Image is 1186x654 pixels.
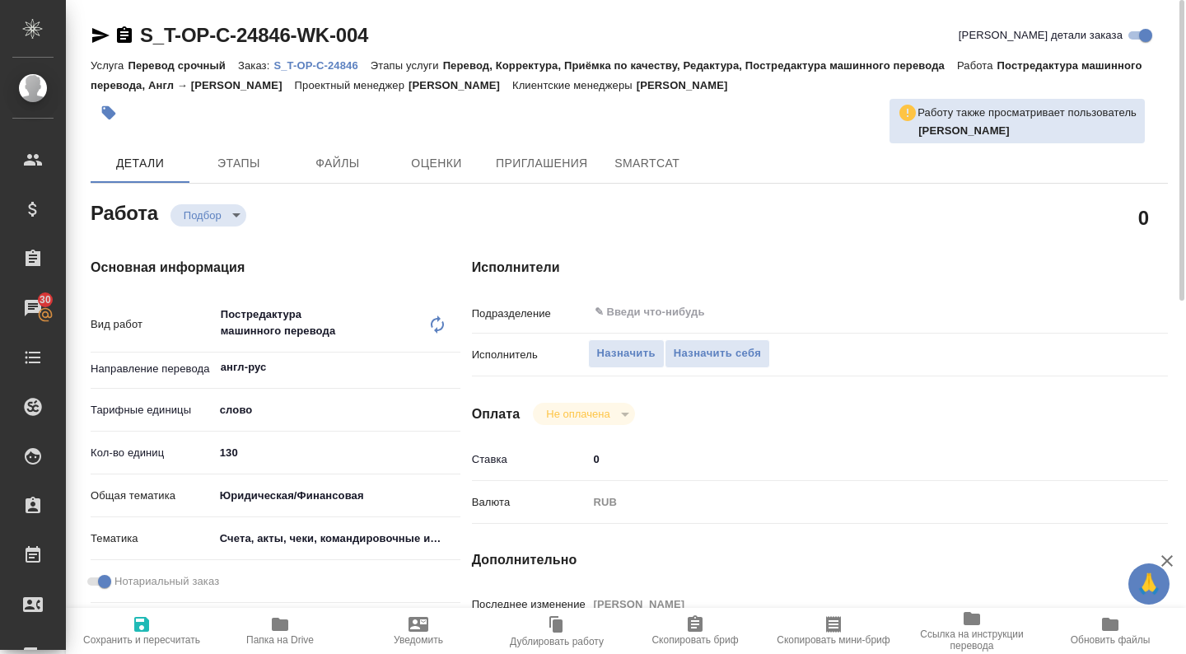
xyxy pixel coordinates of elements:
span: Ссылка на инструкции перевода [913,628,1031,652]
span: Приглашения [496,153,588,174]
p: Перевод, Корректура, Приёмка по качеству, Редактура, Постредактура машинного перевода [443,59,957,72]
span: Назначить себя [674,344,761,363]
span: Папка на Drive [246,634,314,646]
button: Скопировать ссылку [114,26,134,45]
div: слово [214,396,461,424]
p: Ставка [472,451,588,468]
p: Исполнитель [472,347,588,363]
button: Подбор [179,208,226,222]
p: [PERSON_NAME] [409,79,512,91]
h4: Оплата [472,404,521,424]
h4: Дополнительно [472,550,1168,570]
button: Папка на Drive [211,608,349,654]
button: Уведомить [349,608,488,654]
span: Нотариальный заказ [114,573,219,590]
span: Скопировать мини-бриф [777,634,889,646]
p: Работа [957,59,997,72]
button: Скопировать бриф [626,608,764,654]
span: Оценки [397,153,476,174]
button: Open [1101,311,1104,314]
p: Кол-во единиц [91,445,214,461]
p: Услуга [91,59,128,72]
button: Не оплачена [541,407,614,421]
span: Уведомить [394,634,443,646]
p: Перевод срочный [128,59,238,72]
button: Скопировать ссылку для ЯМессенджера [91,26,110,45]
span: Дублировать работу [510,636,604,647]
span: Обновить файлы [1071,634,1151,646]
input: Пустое поле [588,592,1110,616]
button: Ссылка на инструкции перевода [903,608,1041,654]
h4: Исполнители [472,258,1168,278]
span: Детали [100,153,180,174]
button: Open [451,366,455,369]
p: Направление перевода [91,361,214,377]
input: ✎ Введи что-нибудь [588,447,1110,471]
button: Сохранить и пересчитать [72,608,211,654]
a: S_T-OP-C-24846-WK-004 [140,24,368,46]
div: Счета, акты, чеки, командировочные и таможенные документы [214,525,461,553]
h2: Работа [91,197,158,227]
p: Работу также просматривает пользователь [918,105,1137,121]
p: Проектный менеджер [295,79,409,91]
p: [PERSON_NAME] [637,79,740,91]
span: Скопировать бриф [651,634,738,646]
div: RUB [588,488,1110,516]
p: Тематика [91,530,214,547]
button: Дублировать работу [488,608,626,654]
p: Заказ: [238,59,273,72]
span: [PERSON_NAME] детали заказа [959,27,1123,44]
p: Этапы услуги [371,59,443,72]
button: Добавить тэг [91,95,127,131]
b: [PERSON_NAME] [918,124,1010,137]
p: Общая тематика [91,488,214,504]
div: Юридическая/Финансовая [214,482,461,510]
p: Тарифные единицы [91,402,214,418]
button: Обновить файлы [1041,608,1179,654]
div: Подбор [533,403,634,425]
span: 30 [30,292,61,308]
p: Клиентские менеджеры [512,79,637,91]
p: Вид работ [91,316,214,333]
button: Назначить [588,339,665,368]
p: Валюта [472,494,588,511]
p: Последнее изменение [472,596,588,613]
span: 🙏 [1135,567,1163,601]
span: Сохранить и пересчитать [83,634,200,646]
input: ✎ Введи что-нибудь [593,302,1050,322]
p: S_T-OP-C-24846 [273,59,370,72]
p: Журавлева Александра [918,123,1137,139]
h4: Основная информация [91,258,406,278]
a: 30 [4,287,62,329]
button: Назначить себя [665,339,770,368]
button: 🙏 [1128,563,1170,605]
span: SmartCat [608,153,687,174]
div: Подбор [170,204,246,227]
span: Этапы [199,153,278,174]
h2: 0 [1138,203,1149,231]
input: ✎ Введи что-нибудь [214,441,461,465]
span: Назначить [597,344,656,363]
p: Подразделение [472,306,588,322]
button: Скопировать мини-бриф [764,608,903,654]
span: Файлы [298,153,377,174]
a: S_T-OP-C-24846 [273,58,370,72]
